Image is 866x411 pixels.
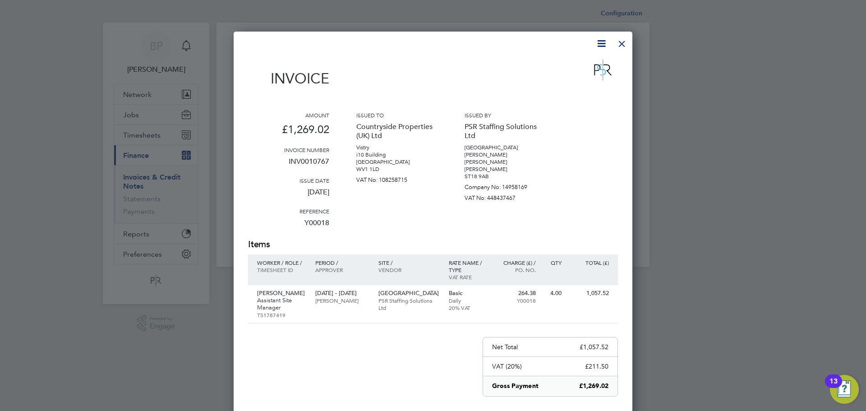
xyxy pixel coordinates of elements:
[248,146,329,153] h3: Invoice number
[465,119,546,144] p: PSR Staffing Solutions Ltd
[248,119,329,146] p: £1,269.02
[248,111,329,119] h3: Amount
[257,259,306,266] p: Worker / Role /
[248,177,329,184] h3: Issue date
[449,290,488,297] p: Basic
[571,259,609,266] p: Total (£)
[356,111,438,119] h3: Issued to
[315,297,369,304] p: [PERSON_NAME]
[248,215,329,238] p: Y00018
[465,158,546,166] p: [PERSON_NAME]
[257,297,306,311] p: Assistant Site Manager
[465,166,546,173] p: [PERSON_NAME]
[356,151,438,158] p: i10 Building
[497,290,536,297] p: 264.38
[315,259,369,266] p: Period /
[449,259,488,273] p: Rate name / type
[378,266,440,273] p: Vendor
[378,297,440,311] p: PSR Staffing Solutions Ltd
[465,144,546,158] p: [GEOGRAPHIC_DATA][PERSON_NAME]
[315,266,369,273] p: Approver
[492,362,522,370] p: VAT (20%)
[465,180,546,191] p: Company No: 14958169
[492,382,539,391] p: Gross Payment
[257,311,306,319] p: TS1787419
[378,259,440,266] p: Site /
[248,70,329,87] h1: Invoice
[497,259,536,266] p: Charge (£) /
[497,266,536,273] p: Po. No.
[579,382,608,391] p: £1,269.02
[248,208,329,215] h3: Reference
[465,173,546,180] p: ST18 9AB
[497,297,536,304] p: Y00018
[378,290,440,297] p: [GEOGRAPHIC_DATA]
[580,343,608,351] p: £1,057.52
[257,290,306,297] p: [PERSON_NAME]
[248,153,329,177] p: INV0010767
[449,273,488,281] p: VAT rate
[830,375,859,404] button: Open Resource Center, 13 new notifications
[465,191,546,202] p: VAT No: 448437467
[449,297,488,304] p: Daily
[829,381,838,393] div: 13
[257,266,306,273] p: Timesheet ID
[571,290,609,297] p: 1,057.52
[449,304,488,311] p: 20% VAT
[465,111,546,119] h3: Issued by
[356,173,438,184] p: VAT No: 108258715
[545,290,562,297] p: 4.00
[588,56,618,83] img: psrsolutions-logo-remittance.png
[585,362,608,370] p: £211.50
[356,158,438,166] p: [GEOGRAPHIC_DATA]
[545,259,562,266] p: QTY
[315,290,369,297] p: [DATE] - [DATE]
[248,238,618,251] h2: Items
[356,119,438,144] p: Countryside Properties (UK) Ltd
[248,184,329,208] p: [DATE]
[492,343,518,351] p: Net Total
[356,166,438,173] p: WV1 1LD
[356,144,438,151] p: Vistry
